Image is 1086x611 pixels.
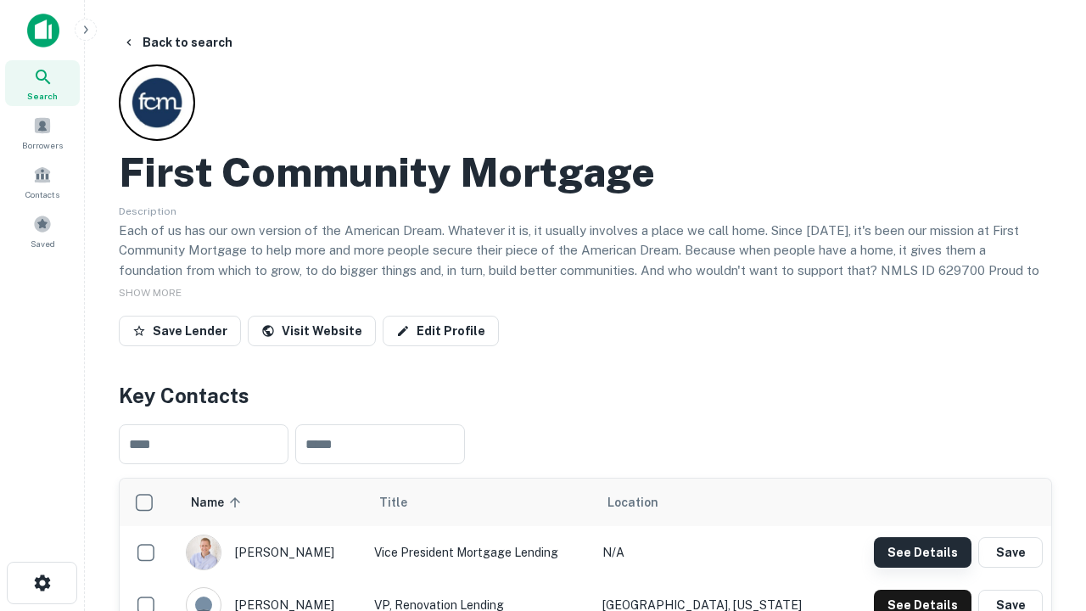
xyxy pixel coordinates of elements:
[379,492,429,513] span: Title
[22,138,63,152] span: Borrowers
[5,109,80,155] a: Borrowers
[119,148,655,197] h2: First Community Mortgage
[119,316,241,346] button: Save Lender
[119,380,1052,411] h4: Key Contacts
[119,287,182,299] span: SHOW MORE
[383,316,499,346] a: Edit Profile
[191,492,246,513] span: Name
[366,526,594,579] td: Vice President Mortgage Lending
[594,479,840,526] th: Location
[115,27,239,58] button: Back to search
[1001,475,1086,557] iframe: Chat Widget
[119,205,176,217] span: Description
[25,188,59,201] span: Contacts
[119,221,1052,300] p: Each of us has our own version of the American Dream. Whatever it is, it usually involves a place...
[31,237,55,250] span: Saved
[27,14,59,48] img: capitalize-icon.png
[5,208,80,254] a: Saved
[978,537,1043,568] button: Save
[5,60,80,106] a: Search
[248,316,376,346] a: Visit Website
[187,535,221,569] img: 1520878720083
[5,159,80,205] a: Contacts
[607,492,658,513] span: Location
[874,537,971,568] button: See Details
[27,89,58,103] span: Search
[177,479,366,526] th: Name
[594,526,840,579] td: N/A
[186,535,357,570] div: [PERSON_NAME]
[366,479,594,526] th: Title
